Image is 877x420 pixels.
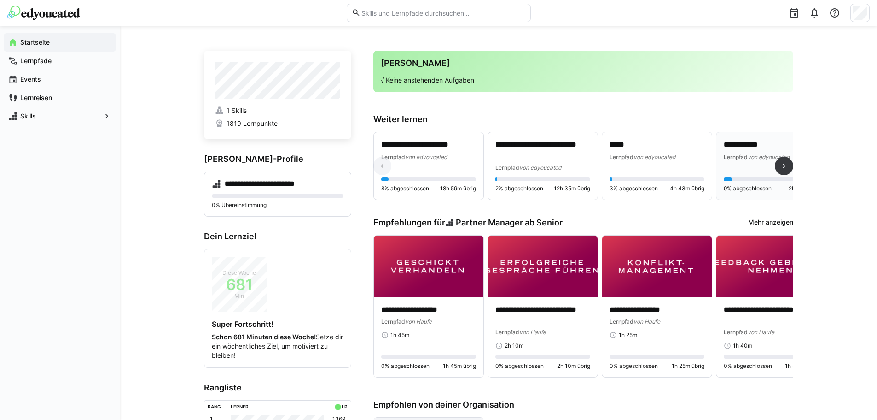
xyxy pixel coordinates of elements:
img: image [602,236,712,297]
span: 2% abgeschlossen [495,185,543,192]
span: 1 Skills [227,106,247,115]
h3: [PERSON_NAME] [381,58,786,68]
span: 0% abgeschlossen [495,362,544,370]
h3: Weiter lernen [373,114,793,124]
span: Lernpfad [381,318,405,325]
span: 1h 25m [619,331,637,339]
span: 1h 45m [390,331,409,339]
span: 3% abgeschlossen [610,185,658,192]
span: von edyoucated [633,154,675,160]
span: 18h 59m übrig [440,185,476,192]
span: 8% abgeschlossen [381,185,429,192]
span: Partner Manager ab Senior [456,218,563,228]
h3: Dein Lernziel [204,231,351,242]
span: 0% abgeschlossen [381,362,430,370]
span: von Haufe [748,329,774,336]
span: Lernpfad [495,329,519,336]
div: Lerner [231,404,249,409]
span: von Haufe [633,318,660,325]
h3: Rangliste [204,383,351,393]
span: Lernpfad [381,154,405,160]
span: 0% abgeschlossen [724,362,772,370]
span: 1h 40m [733,342,752,349]
img: image [716,236,826,297]
span: 9% abgeschlossen [724,185,772,192]
span: 0% abgeschlossen [610,362,658,370]
span: von Haufe [519,329,546,336]
span: 2h 10m [505,342,523,349]
div: LP [342,404,347,409]
strong: Schon 681 Minuten diese Woche! [212,333,316,341]
span: Lernpfad [610,318,633,325]
span: Lernpfad [495,164,519,171]
span: 2h 7m übrig [789,185,819,192]
p: √ Keine anstehenden Aufgaben [381,76,786,85]
span: 1819 Lernpunkte [227,119,278,128]
a: Mehr anzeigen [748,218,793,228]
span: Lernpfad [724,154,748,160]
h3: [PERSON_NAME]-Profile [204,154,351,164]
input: Skills und Lernpfade durchsuchen… [360,9,525,17]
span: 4h 43m übrig [670,185,704,192]
img: image [374,236,483,297]
p: 0% Übereinstimmung [212,201,343,209]
h3: Empfehlungen für [373,218,563,228]
h4: Super Fortschritt! [212,319,343,329]
a: 1 Skills [215,106,340,115]
span: von edyoucated [748,154,790,160]
span: Lernpfad [610,154,633,160]
span: Lernpfad [724,329,748,336]
span: 12h 35m übrig [554,185,590,192]
span: von edyoucated [519,164,561,171]
span: 2h 10m übrig [557,362,590,370]
div: Rang [208,404,221,409]
h3: Empfohlen von deiner Organisation [373,400,793,410]
span: von edyoucated [405,154,447,160]
span: 1h 40m übrig [785,362,819,370]
p: Setze dir ein wöchentliches Ziel, um motiviert zu bleiben! [212,332,343,360]
span: von Haufe [405,318,432,325]
span: 1h 25m übrig [672,362,704,370]
img: image [488,236,598,297]
span: 1h 45m übrig [443,362,476,370]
